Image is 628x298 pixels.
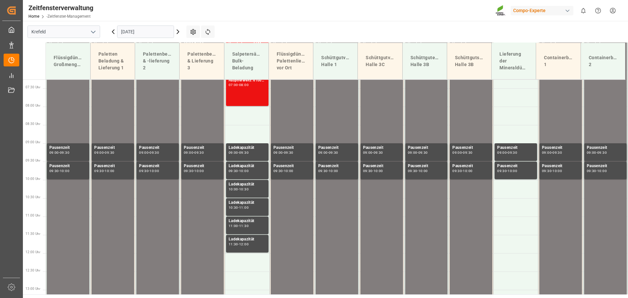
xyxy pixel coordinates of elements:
[507,150,508,155] font: -
[193,150,194,155] font: -
[26,214,40,217] font: 11:00 Uhr
[149,169,159,173] font: 10:00
[283,150,284,155] font: -
[587,164,607,168] font: Pausenzeit
[508,150,517,155] font: 09:30
[229,79,296,82] font: Hauptreferenz: 6100002301, 2000001856
[542,164,563,168] font: Pausenzeit
[596,150,597,155] font: -
[117,26,174,38] input: TT.MM.JJJJ
[26,269,40,272] font: 12:30 Uhr
[587,169,596,173] font: 09:30
[587,145,607,150] font: Pausenzeit
[497,145,518,150] font: Pausenzeit
[239,205,249,210] font: 11:00
[229,150,238,155] font: 09:00
[417,150,418,155] font: -
[139,150,148,155] font: 09:00
[184,164,204,168] font: Pausenzeit
[452,145,473,150] font: Pausenzeit
[318,145,339,150] font: Pausenzeit
[143,51,184,70] font: Palettenbeladung & -lieferung 2
[363,145,384,150] font: Pausenzeit
[455,55,514,67] font: Schüttgutschiffentladung Halle 3B
[238,205,239,210] font: -
[366,55,411,67] font: Schüttgutverladung Halle 3C
[104,150,105,155] font: -
[273,164,294,168] font: Pausenzeit
[105,150,114,155] font: 09:30
[508,169,517,173] font: 10:00
[507,169,508,173] font: -
[238,187,239,191] font: -
[591,3,605,18] button: Hilfecenter
[139,164,160,168] font: Pausenzeit
[229,242,238,246] font: 11:30
[49,150,59,155] font: 09:00
[54,55,103,67] font: Flüssigdünger-Großmengenlieferung
[229,219,254,223] font: Ladekapazität
[239,150,249,155] font: 09:30
[363,164,384,168] font: Pausenzeit
[318,150,328,155] font: 09:00
[273,145,294,150] font: Pausenzeit
[60,169,69,173] font: 10:00
[229,164,254,168] font: Ladekapazität
[597,169,607,173] font: 10:00
[94,164,115,168] font: Pausenzeit
[139,145,160,150] font: Pausenzeit
[321,55,367,67] font: Schüttgutverladung Halle 1
[98,51,125,70] font: Paletten Beladung & Lieferung 1
[187,51,229,70] font: Palettenbeladung & Lieferung 3
[363,169,373,173] font: 09:30
[26,104,40,107] font: 08:00 Uhr
[238,83,239,87] font: -
[59,150,60,155] font: -
[542,150,551,155] font: 09:00
[462,150,463,155] font: -
[184,145,204,150] font: Pausenzeit
[587,150,596,155] font: 09:00
[408,169,417,173] font: 09:30
[88,27,98,37] button: Menü öffnen
[238,169,239,173] font: -
[408,145,428,150] font: Pausenzeit
[26,287,40,290] font: 13:00 Uhr
[497,164,518,168] font: Pausenzeit
[229,200,254,205] font: Ladekapazität
[552,169,562,173] font: 10:00
[184,169,193,173] font: 09:30
[372,150,373,155] font: -
[194,169,204,173] font: 10:00
[513,8,546,13] font: Compo-Experte
[552,150,562,155] font: 09:30
[499,51,556,70] font: Lieferung der Mineraldüngerproduktion
[417,169,418,173] font: -
[26,195,40,199] font: 10:30 Uhr
[28,14,39,19] a: Home
[277,51,317,70] font: Flüssigdünger-Palettenlieferung vor Ort
[372,169,373,173] font: -
[318,164,339,168] font: Pausenzeit
[238,242,239,246] font: -
[229,187,238,191] font: 10:00
[239,224,249,228] font: 11:30
[418,169,428,173] font: 10:00
[229,145,254,150] font: Ladekapazität
[94,150,104,155] font: 09:00
[229,205,238,210] font: 10:30
[284,150,293,155] font: 09:30
[49,164,70,168] font: Pausenzeit
[229,224,238,228] font: 11:00
[149,150,159,155] font: 09:30
[452,150,462,155] font: 09:00
[463,150,472,155] font: 09:30
[329,169,338,173] font: 10:00
[59,169,60,173] font: -
[26,177,40,181] font: 10:00 Uhr
[232,51,266,70] font: Salpetersäure-Bulk-Beladung
[408,164,428,168] font: Pausenzeit
[148,169,149,173] font: -
[463,169,472,173] font: 10:00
